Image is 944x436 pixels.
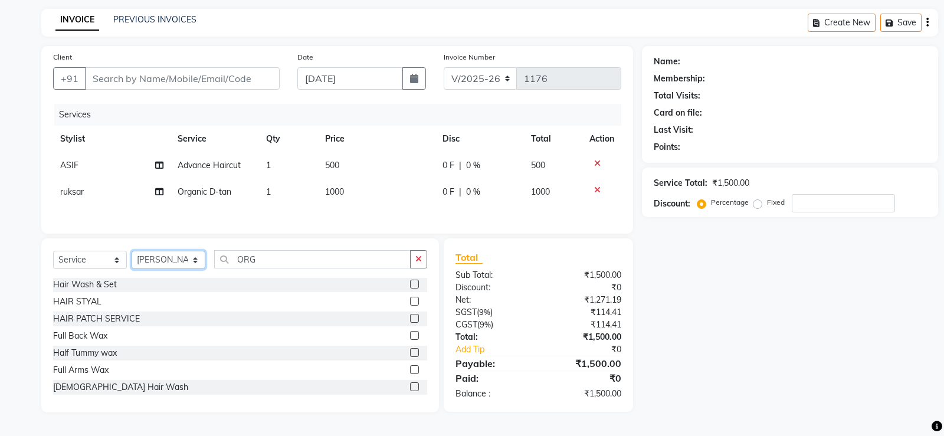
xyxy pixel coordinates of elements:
div: ₹1,500.00 [712,177,749,189]
div: ₹1,500.00 [539,388,631,400]
span: 0 F [442,186,454,198]
a: PREVIOUS INVOICES [113,14,196,25]
span: 0 % [466,159,480,172]
div: Full Back Wax [53,330,107,342]
label: Fixed [767,197,785,208]
div: Name: [654,55,680,68]
span: 9% [479,307,490,317]
a: Add Tip [447,343,554,356]
div: Total: [447,331,539,343]
div: ₹114.41 [539,319,631,331]
div: Payable: [447,356,539,371]
div: Net: [447,294,539,306]
th: Price [318,126,435,152]
label: Invoice Number [444,52,495,63]
th: Service [171,126,259,152]
input: Search by Name/Mobile/Email/Code [85,67,280,90]
div: ₹0 [554,343,631,356]
label: Percentage [711,197,749,208]
span: 0 F [442,159,454,172]
label: Client [53,52,72,63]
button: +91 [53,67,86,90]
div: ₹0 [539,371,631,385]
div: Hair Wash & Set [53,278,117,291]
div: Service Total: [654,177,707,189]
div: Half Tummy wax [53,347,117,359]
div: Card on file: [654,107,702,119]
span: Total [455,251,483,264]
th: Action [582,126,621,152]
span: ASIF [60,160,78,171]
span: CGST [455,319,477,330]
span: 500 [531,160,545,171]
th: Stylist [53,126,171,152]
div: Membership: [654,73,705,85]
span: 1000 [325,186,344,197]
span: 1 [266,160,271,171]
span: 0 % [466,186,480,198]
div: Points: [654,141,680,153]
div: Services [54,104,630,126]
div: ₹1,500.00 [539,356,631,371]
div: ( ) [447,306,539,319]
div: HAIR STYAL [53,296,101,308]
span: SGST [455,307,477,317]
span: ruksar [60,186,84,197]
div: Full Arms Wax [53,364,109,376]
button: Create New [808,14,876,32]
span: 9% [480,320,491,329]
span: Organic D-tan [178,186,231,197]
div: Discount: [447,281,539,294]
div: Sub Total: [447,269,539,281]
span: 1 [266,186,271,197]
span: 1000 [531,186,550,197]
div: Balance : [447,388,539,400]
label: Date [297,52,313,63]
div: ( ) [447,319,539,331]
div: Discount: [654,198,690,210]
div: Paid: [447,371,539,385]
th: Qty [259,126,318,152]
div: ₹1,500.00 [539,269,631,281]
div: ₹0 [539,281,631,294]
th: Disc [435,126,524,152]
input: Search or Scan [214,250,411,268]
span: 500 [325,160,339,171]
a: INVOICE [55,9,99,31]
div: Total Visits: [654,90,700,102]
div: HAIR PATCH SERVICE [53,313,140,325]
div: ₹1,271.19 [539,294,631,306]
div: ₹1,500.00 [539,331,631,343]
div: [DEMOGRAPHIC_DATA] Hair Wash [53,381,188,394]
div: ₹114.41 [539,306,631,319]
div: Last Visit: [654,124,693,136]
span: | [459,159,461,172]
th: Total [524,126,583,152]
button: Save [880,14,922,32]
span: Advance Haircut [178,160,241,171]
span: | [459,186,461,198]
